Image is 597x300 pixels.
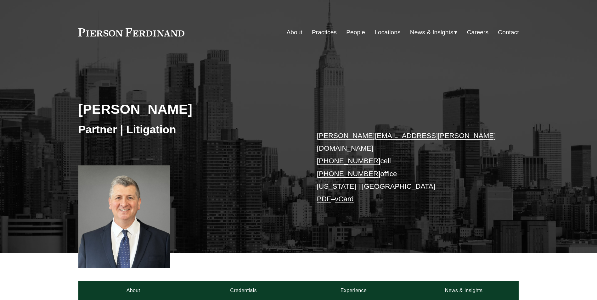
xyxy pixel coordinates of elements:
[287,26,302,38] a: About
[317,157,380,165] a: [PHONE_NUMBER]
[346,26,365,38] a: People
[335,195,354,203] a: vCard
[408,281,519,300] a: News & Insights
[410,27,453,38] span: News & Insights
[317,170,380,178] a: [PHONE_NUMBER]
[312,26,337,38] a: Practices
[189,281,299,300] a: Credentials
[317,130,500,206] p: cell office [US_STATE] | [GEOGRAPHIC_DATA] –
[299,281,409,300] a: Experience
[317,195,331,203] a: PDF
[467,26,488,38] a: Careers
[410,26,458,38] a: folder dropdown
[78,123,299,136] h3: Partner | Litigation
[78,281,189,300] a: About
[78,101,299,117] h2: [PERSON_NAME]
[498,26,519,38] a: Contact
[317,132,496,152] a: [PERSON_NAME][EMAIL_ADDRESS][PERSON_NAME][DOMAIN_NAME]
[375,26,400,38] a: Locations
